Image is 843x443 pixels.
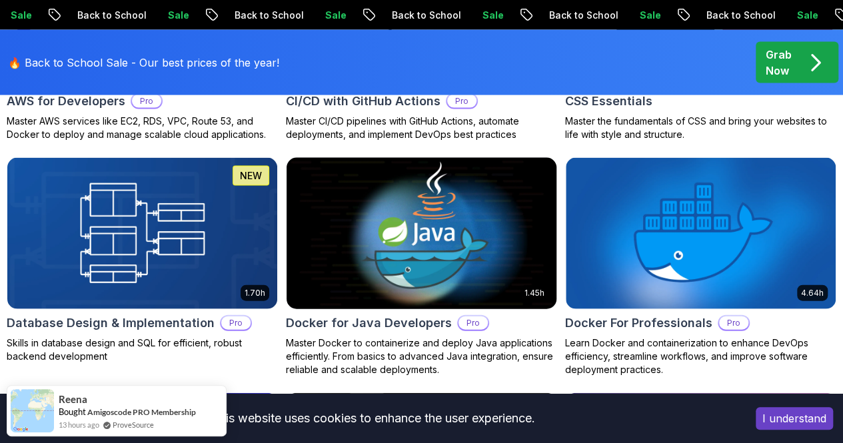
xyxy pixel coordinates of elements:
img: Docker for Java Developers card [280,154,563,312]
p: Sale [472,9,514,22]
span: Reena [59,394,87,405]
img: Docker For Professionals card [566,158,836,309]
h2: Docker For Professionals [565,314,712,332]
a: Amigoscode PRO Membership [87,407,196,417]
p: Back to School [224,9,315,22]
button: Accept cookies [756,407,833,430]
p: 1.70h [245,288,265,298]
p: Master Docker to containerize and deploy Java applications efficiently. From basics to advanced J... [286,336,557,376]
div: This website uses cookies to enhance the user experience. [10,404,736,433]
p: Grab Now [766,47,792,79]
p: 4.64h [801,288,824,298]
a: Database Design & Implementation card1.70hNEWDatabase Design & ImplementationProSkills in databas... [7,157,278,363]
h2: CSS Essentials [565,92,652,111]
p: Pro [221,316,251,330]
img: Database Design & Implementation card [7,158,277,309]
a: ProveSource [113,419,154,430]
p: Learn Docker and containerization to enhance DevOps efficiency, streamline workflows, and improve... [565,336,836,376]
p: Master AWS services like EC2, RDS, VPC, Route 53, and Docker to deploy and manage scalable cloud ... [7,115,278,141]
span: Bought [59,406,86,417]
p: Sale [786,9,829,22]
h2: AWS for Developers [7,92,125,111]
p: Pro [447,95,476,108]
span: 13 hours ago [59,419,99,430]
p: Master CI/CD pipelines with GitHub Actions, automate deployments, and implement DevOps best pract... [286,115,557,141]
h2: CI/CD with GitHub Actions [286,92,440,111]
h2: Docker for Java Developers [286,314,452,332]
img: provesource social proof notification image [11,389,54,432]
p: 🔥 Back to School Sale - Our best prices of the year! [8,55,279,71]
p: Sale [315,9,357,22]
a: Docker For Professionals card4.64hDocker For ProfessionalsProLearn Docker and containerization to... [565,157,836,376]
p: Skills in database design and SQL for efficient, robust backend development [7,336,278,363]
p: Sale [157,9,200,22]
p: Back to School [538,9,629,22]
a: Docker for Java Developers card1.45hDocker for Java DevelopersProMaster Docker to containerize an... [286,157,557,376]
p: Back to School [381,9,472,22]
p: Pro [458,316,488,330]
h2: Database Design & Implementation [7,314,215,332]
p: NEW [240,169,262,183]
p: Back to School [696,9,786,22]
p: Master the fundamentals of CSS and bring your websites to life with style and structure. [565,115,836,141]
p: Back to School [67,9,157,22]
p: Pro [719,316,748,330]
p: 1.45h [524,288,544,298]
p: Sale [629,9,672,22]
p: Pro [132,95,161,108]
